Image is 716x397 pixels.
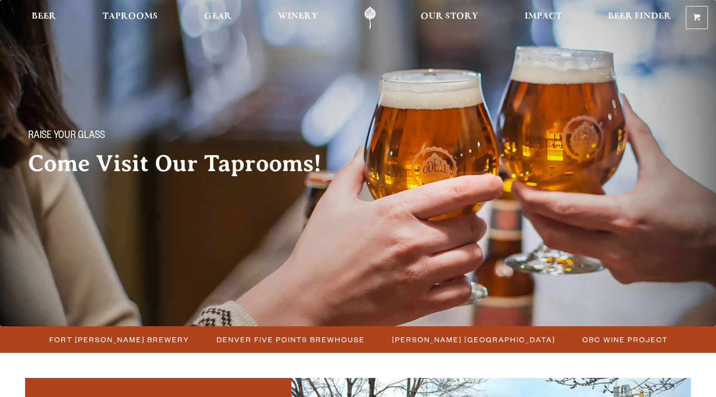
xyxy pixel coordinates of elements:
[271,7,325,29] a: Winery
[217,332,365,347] span: Denver Five Points Brewhouse
[278,13,318,21] span: Winery
[211,332,370,347] a: Denver Five Points Brewhouse
[32,13,56,21] span: Beer
[28,151,342,176] h2: Come Visit Our Taprooms!
[103,13,158,21] span: Taprooms
[25,7,63,29] a: Beer
[386,332,560,347] a: [PERSON_NAME] [GEOGRAPHIC_DATA]
[351,7,389,29] a: Odell Home
[96,7,164,29] a: Taprooms
[576,332,673,347] a: OBC Wine Project
[421,13,478,21] span: Our Story
[608,13,671,21] span: Beer Finder
[392,332,555,347] span: [PERSON_NAME] [GEOGRAPHIC_DATA]
[204,13,232,21] span: Gear
[525,13,562,21] span: Impact
[28,130,105,143] span: Raise your glass
[49,332,189,347] span: Fort [PERSON_NAME] Brewery
[518,7,568,29] a: Impact
[601,7,678,29] a: Beer Finder
[43,332,194,347] a: Fort [PERSON_NAME] Brewery
[582,332,668,347] span: OBC Wine Project
[197,7,238,29] a: Gear
[414,7,485,29] a: Our Story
